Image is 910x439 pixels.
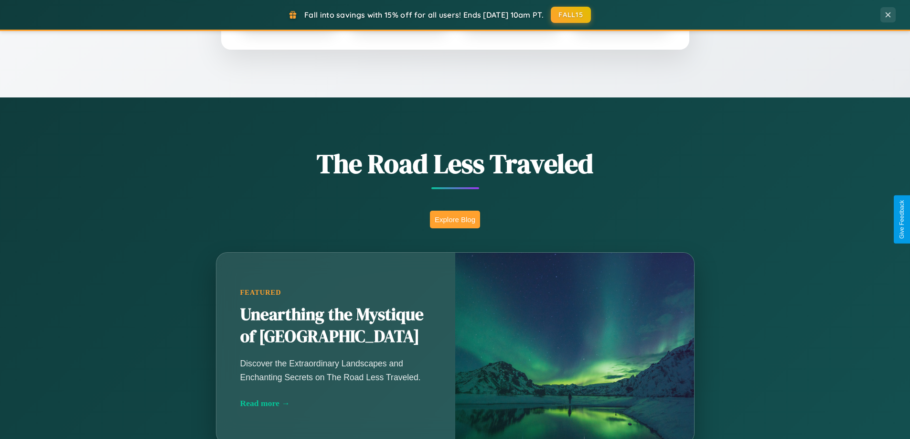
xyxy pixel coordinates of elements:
div: Give Feedback [899,200,905,239]
div: Read more → [240,398,431,408]
h2: Unearthing the Mystique of [GEOGRAPHIC_DATA] [240,304,431,348]
button: FALL15 [551,7,591,23]
span: Fall into savings with 15% off for all users! Ends [DATE] 10am PT. [304,10,544,20]
button: Explore Blog [430,211,480,228]
div: Featured [240,289,431,297]
h1: The Road Less Traveled [169,145,742,182]
p: Discover the Extraordinary Landscapes and Enchanting Secrets on The Road Less Traveled. [240,357,431,384]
